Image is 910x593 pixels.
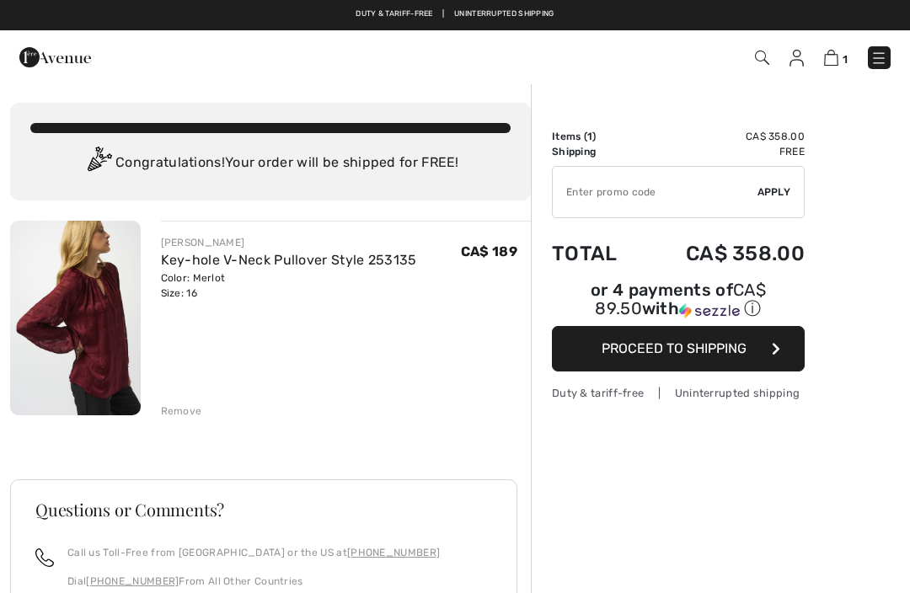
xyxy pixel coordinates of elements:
span: Apply [757,184,791,200]
span: CA$ 189 [461,243,517,259]
td: Free [641,144,805,159]
a: [PHONE_NUMBER] [347,547,440,558]
a: Key-hole V-Neck Pullover Style 253135 [161,252,417,268]
p: Call us Toll-Free from [GEOGRAPHIC_DATA] or the US at [67,545,440,560]
button: Proceed to Shipping [552,326,805,371]
div: Remove [161,403,202,419]
img: Shopping Bag [824,50,838,66]
img: Menu [870,50,887,67]
td: Total [552,225,641,282]
div: or 4 payments of with [552,282,805,320]
a: 1ère Avenue [19,48,91,64]
span: Proceed to Shipping [602,340,747,356]
img: 1ère Avenue [19,40,91,74]
img: Congratulation2.svg [82,147,115,180]
div: or 4 payments ofCA$ 89.50withSezzle Click to learn more about Sezzle [552,282,805,326]
p: Dial From All Other Countries [67,574,440,589]
img: Key-hole V-Neck Pullover Style 253135 [10,221,141,415]
span: 1 [587,131,592,142]
div: [PERSON_NAME] [161,235,417,250]
span: 1 [843,53,848,66]
img: call [35,548,54,567]
td: CA$ 358.00 [641,129,805,144]
a: 1 [824,47,848,67]
div: Color: Merlot Size: 16 [161,270,417,301]
h3: Questions or Comments? [35,501,492,518]
a: [PHONE_NUMBER] [86,575,179,587]
td: Shipping [552,144,641,159]
div: Duty & tariff-free | Uninterrupted shipping [552,385,805,401]
img: Sezzle [679,303,740,318]
div: Congratulations! Your order will be shipped for FREE! [30,147,511,180]
input: Promo code [553,167,757,217]
td: Items ( ) [552,129,641,144]
td: CA$ 358.00 [641,225,805,282]
img: My Info [790,50,804,67]
img: Search [755,51,769,65]
span: CA$ 89.50 [595,280,766,318]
